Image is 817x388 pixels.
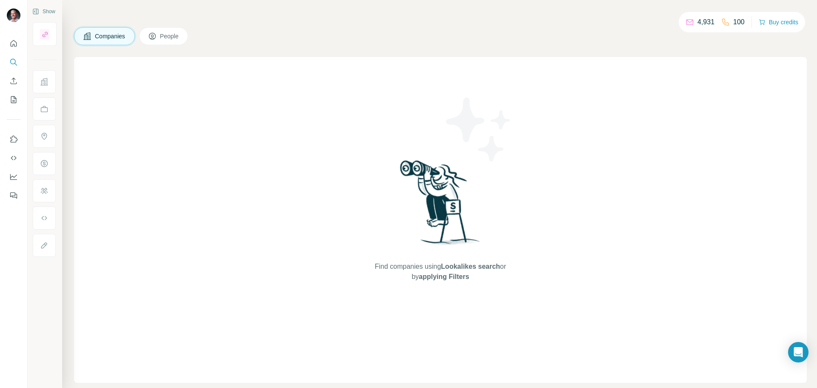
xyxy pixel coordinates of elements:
[396,158,485,253] img: Surfe Illustration - Woman searching with binoculars
[7,9,20,22] img: Avatar
[441,263,500,270] span: Lookalikes search
[74,10,807,22] h4: Search
[160,32,180,40] span: People
[7,73,20,89] button: Enrich CSV
[440,91,517,168] img: Surfe Illustration - Stars
[372,262,508,282] span: Find companies using or by
[95,32,126,40] span: Companies
[7,36,20,51] button: Quick start
[7,55,20,70] button: Search
[7,150,20,166] button: Use Surfe API
[7,188,20,203] button: Feedback
[788,342,808,362] div: Open Intercom Messenger
[7,92,20,107] button: My lists
[759,16,798,28] button: Buy credits
[697,17,714,27] p: 4,931
[733,17,745,27] p: 100
[7,132,20,147] button: Use Surfe on LinkedIn
[419,273,469,280] span: applying Filters
[7,169,20,184] button: Dashboard
[26,5,61,18] button: Show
